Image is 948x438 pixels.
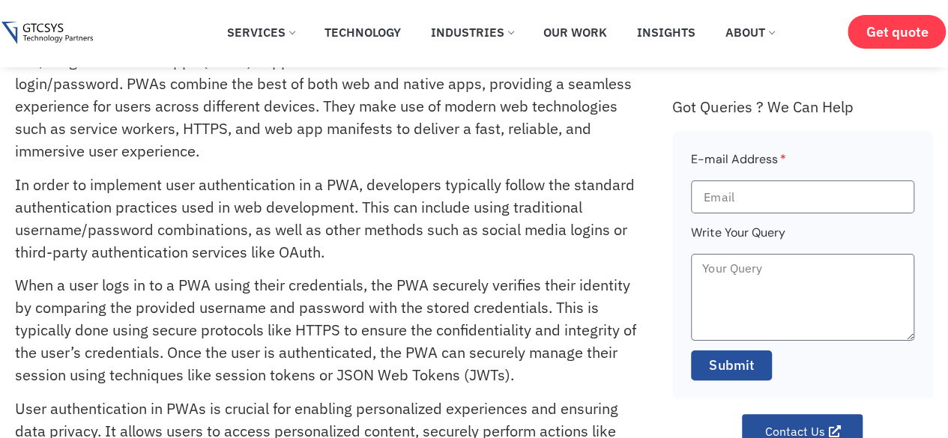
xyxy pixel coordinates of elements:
[15,274,639,386] p: When a user logs in to a PWA using their credentials, the PWA securely verifies their identity by...
[626,16,707,49] a: Insights
[691,150,914,390] form: Faq Form
[672,97,932,116] div: Got Queries ? We Can Help
[691,150,785,180] label: E-mail Address
[15,174,639,264] p: In order to implement user authentication in a PWA, developers typically follow the standard auth...
[15,50,639,162] p: Yes, Progressive Web Apps (PWAs) support user authentication mechanisms like login/password. PWAs...
[709,356,754,375] span: Submit
[866,24,928,40] span: Get quote
[691,350,772,380] button: Submit
[691,180,914,213] input: Email
[848,15,946,49] a: Get quote
[691,223,785,254] label: Write Your Query
[764,425,824,437] span: Contact Us
[714,16,785,49] a: About
[420,16,525,49] a: Industries
[532,16,618,49] a: Our Work
[216,16,306,49] a: Services
[1,22,92,45] img: Gtcsys logo
[313,16,412,49] a: Technology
